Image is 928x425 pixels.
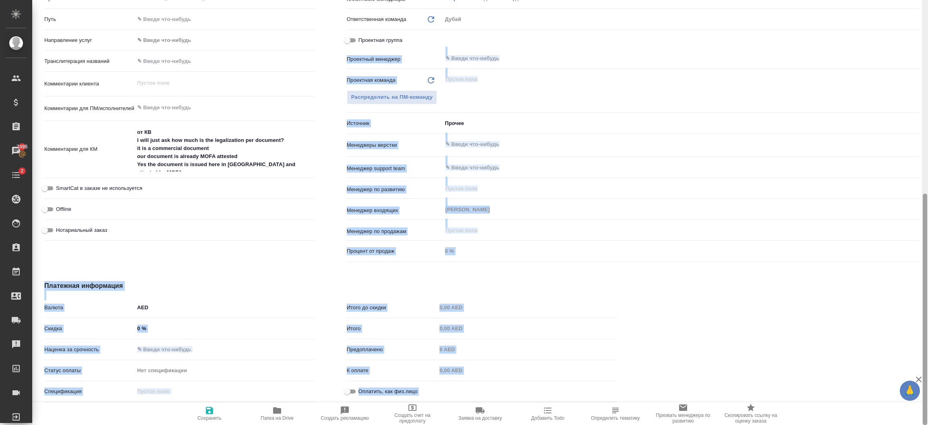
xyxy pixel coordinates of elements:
[44,104,135,112] p: Комментарии для ПМ/исполнителей
[915,58,916,59] button: Open
[135,385,315,397] input: Пустое поле
[135,364,315,377] div: Нет спецификации
[437,344,617,355] input: Пустое поле
[44,145,135,153] p: Комментарии для КМ
[311,402,379,425] button: Создать рекламацию
[445,54,890,63] input: ✎ Введи что-нибудь
[347,76,396,84] p: Проектная команда
[437,365,617,376] input: Пустое поле
[445,183,900,193] input: Пустое поле
[347,367,437,375] p: К оплате
[44,346,135,354] p: Наценка за срочность
[531,415,564,421] span: Добавить Todo
[347,119,442,127] p: Источник
[44,36,135,44] p: Направление услуг
[442,12,919,26] div: Дубай
[135,323,315,334] input: ✎ Введи что-нибудь
[44,281,617,291] h4: Платежная информация
[56,226,107,234] span: Нотариальный заказ
[16,167,28,175] span: 2
[458,415,502,421] span: Заявка на доставку
[654,412,712,424] span: Призвать менеджера по развитию
[44,325,135,333] p: Скидка
[379,402,446,425] button: Создать счет на предоплату
[347,304,437,312] p: Итого до скидки
[442,245,919,257] input: Пустое поле
[56,184,142,192] span: SmartCat в заказе не используется
[915,167,916,169] button: Open
[44,387,135,396] p: Спецификация
[446,402,514,425] button: Заявка на доставку
[44,57,135,65] p: Транслитерация названий
[347,165,442,173] p: Менеджер support team
[442,117,919,130] div: Прочее
[347,346,437,354] p: Предоплачено
[347,325,437,333] p: Итого
[2,141,30,161] a: 7495
[44,304,135,312] p: Валюта
[197,415,222,421] span: Сохранить
[321,415,369,421] span: Создать рекламацию
[135,13,315,25] input: ✎ Введи что-нибудь
[44,367,135,375] p: Статус оплаты
[383,412,441,424] span: Создать счет на предоплату
[176,402,243,425] button: Сохранить
[358,387,418,396] span: Оплатить, как физ.лицо
[261,415,294,421] span: Папка на Drive
[347,227,442,235] p: Менеджер по продажам
[445,225,900,235] input: Пустое поле
[351,93,433,102] span: Распределить на ПМ-команду
[56,205,71,213] span: Offline
[903,382,917,399] span: 🙏
[915,144,916,145] button: Open
[347,141,442,149] p: Менеджеры верстки
[445,162,890,172] input: ✎ Введи что-нибудь
[900,381,920,401] button: 🙏
[44,15,135,23] p: Путь
[358,36,402,44] span: Проектная группа
[437,323,617,334] input: Пустое поле
[135,301,315,315] div: AED
[347,206,442,215] p: Менеджер входящих
[347,55,442,63] p: Проектный менеджер
[347,185,442,194] p: Менеджер по развитию
[514,402,582,425] button: Добавить Todo
[243,402,311,425] button: Папка на Drive
[44,80,135,88] p: Комментарии клиента
[722,412,780,424] span: Скопировать ссылку на оценку заказа
[137,36,305,44] div: ✎ Введи что-нибудь
[717,402,785,425] button: Скопировать ссылку на оценку заказа
[347,90,437,104] button: Распределить на ПМ-команду
[649,402,717,425] button: Призвать менеджера по развитию
[2,165,30,185] a: 2
[135,125,315,171] textarea: от КВ I will just ask how much is the legalization per document? it is a commercial document our ...
[591,415,640,421] span: Определить тематику
[135,344,315,355] input: ✎ Введи что-нибудь
[582,402,649,425] button: Определить тематику
[445,75,900,84] input: Пустое поле
[12,143,32,151] span: 7495
[445,140,890,149] input: ✎ Введи что-нибудь
[347,247,442,255] p: Процент от продаж
[135,33,315,47] div: ✎ Введи что-нибудь
[347,15,406,23] p: Ответственная команда
[135,55,315,67] input: ✎ Введи что-нибудь
[437,302,617,313] input: Пустое поле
